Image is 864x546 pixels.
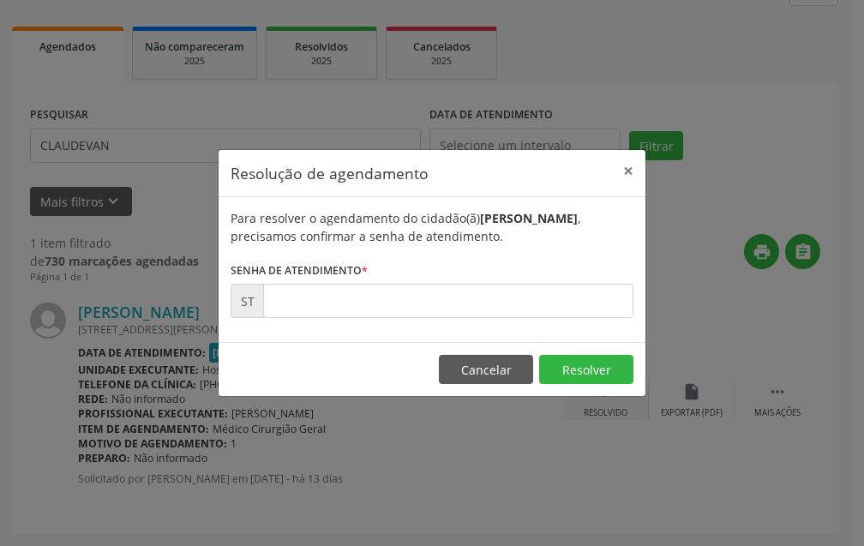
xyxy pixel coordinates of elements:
[439,355,533,384] button: Cancelar
[231,162,429,184] h5: Resolução de agendamento
[611,150,645,192] button: Close
[539,355,633,384] button: Resolver
[231,209,633,245] div: Para resolver o agendamento do cidadão(ã) , precisamos confirmar a senha de atendimento.
[231,284,264,318] div: ST
[231,257,368,284] label: Senha de atendimento
[480,210,578,226] b: [PERSON_NAME]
